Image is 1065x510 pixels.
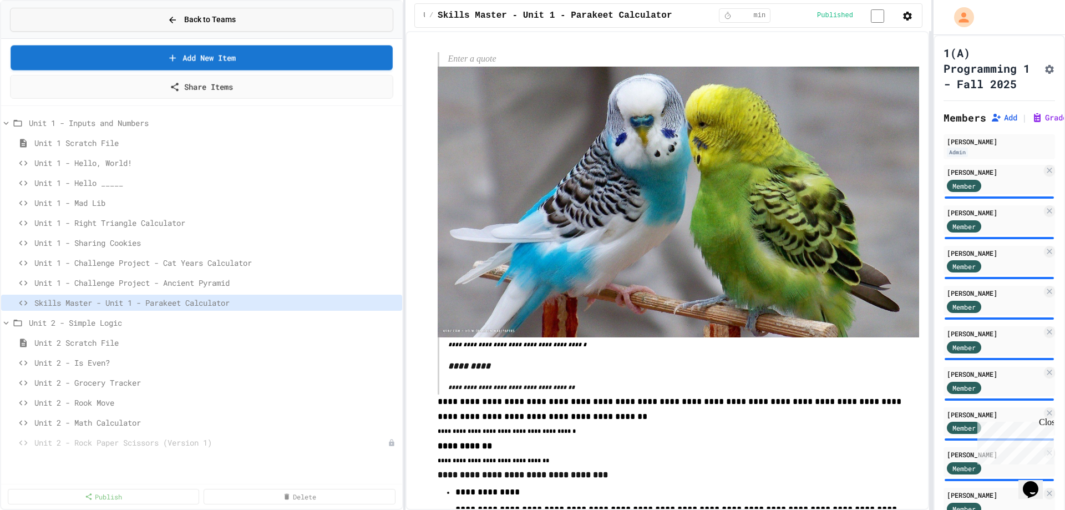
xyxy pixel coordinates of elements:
[8,489,199,504] a: Publish
[184,14,236,26] span: Back to Teams
[858,9,897,23] input: publish toggle
[34,157,398,169] span: Unit 1 - Hello, World!
[34,297,398,309] span: Skills Master - Unit 1 - Parakeet Calculator
[34,257,398,269] span: Unit 1 - Challenge Project - Cat Years Calculator
[10,8,393,32] button: Back to Teams
[1022,111,1027,124] span: |
[11,46,392,70] a: Add New Item
[34,177,398,189] span: Unit 1 - Hello _____
[991,112,1017,123] button: Add
[34,437,388,448] span: Unit 2 - Rock Paper Scissors (Version 1)
[29,317,398,329] span: Unit 2 - Simple Logic
[952,342,976,352] span: Member
[944,45,1039,92] h1: 1(A) Programming 1 - Fall 2025
[952,383,976,393] span: Member
[817,8,897,22] div: Content is published and visible to students
[34,397,398,408] span: Unit 2 - Rook Move
[947,167,1042,177] div: [PERSON_NAME]
[952,423,976,433] span: Member
[973,417,1054,464] iframe: chat widget
[947,248,1042,258] div: [PERSON_NAME]
[947,450,1042,459] div: [PERSON_NAME]
[817,11,853,20] span: Published
[34,357,398,368] span: Unit 2 - Is Even?
[947,208,1042,218] div: [PERSON_NAME]
[952,261,976,271] span: Member
[29,117,398,129] span: Unit 1 - Inputs and Numbers
[947,288,1042,298] div: [PERSON_NAME]
[429,11,433,20] span: /
[944,110,986,125] h2: Members
[942,4,977,30] div: My Account
[952,463,976,473] span: Member
[947,148,968,157] div: Admin
[1044,62,1055,75] button: Assignment Settings
[438,9,672,22] span: Skills Master - Unit 1 - Parakeet Calculator
[947,410,1042,420] div: [PERSON_NAME]
[952,221,976,231] span: Member
[4,4,77,70] div: Chat with us now!Close
[952,302,976,312] span: Member
[34,277,398,289] span: Unit 1 - Challenge Project - Ancient Pyramid
[424,11,425,20] span: Unit 1 - Inputs and Numbers
[952,181,976,191] span: Member
[10,75,393,99] a: Share Items
[34,417,398,428] span: Unit 2 - Math Calculator
[34,377,398,388] span: Unit 2 - Grocery Tracker
[34,237,398,249] span: Unit 1 - Sharing Cookies
[1018,466,1054,499] iframe: chat widget
[34,137,398,149] span: Unit 1 Scratch File
[947,369,1042,379] div: [PERSON_NAME]
[947,490,1042,500] div: [PERSON_NAME]
[204,489,395,504] a: Delete
[388,439,395,447] div: Unpublished
[34,197,398,209] span: Unit 1 - Mad Lib
[34,337,398,349] span: Unit 2 Scratch File
[947,137,1052,147] div: [PERSON_NAME]
[34,217,398,229] span: Unit 1 - Right Triangle Calculator
[947,329,1042,339] div: [PERSON_NAME]
[754,11,766,20] span: min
